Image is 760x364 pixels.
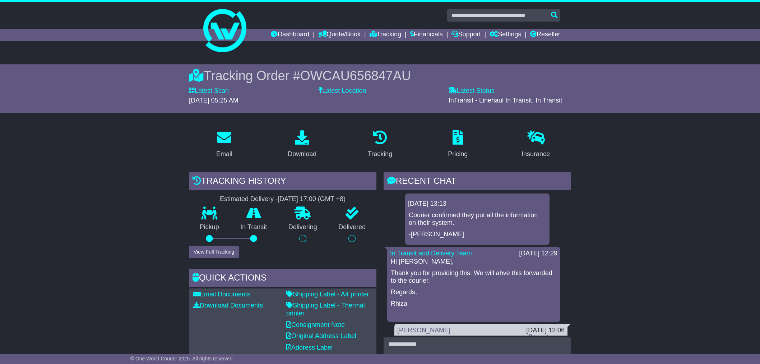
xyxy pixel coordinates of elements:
p: Delivered [328,223,377,231]
div: Download [288,149,316,159]
label: Latest Status [449,87,495,95]
a: Shipping Label - Thermal printer [286,302,365,317]
a: Tracking [370,29,401,41]
div: Tracking Order # [189,68,571,83]
a: Reseller [530,29,560,41]
div: [DATE] 12:06 [526,327,565,335]
p: Pickup [189,223,230,231]
div: [DATE] 13:13 [408,200,547,208]
div: Tracking [368,149,392,159]
div: Tracking history [189,172,376,192]
a: Financials [410,29,443,41]
div: [DATE] 17:00 (GMT +8) [278,195,346,203]
div: RECENT CHAT [384,172,571,192]
div: Quick Actions [189,269,376,288]
a: Email [212,128,237,161]
span: © One World Courier 2025. All rights reserved. [130,356,234,361]
a: Original Address Label [286,332,356,340]
p: Delivering [278,223,328,231]
a: In Transit and Delivery Team [390,250,472,257]
a: Shipping Label - A4 printer [286,291,369,298]
a: Consignment Note [286,321,345,328]
a: Address Label [286,344,333,351]
div: Estimated Delivery - [189,195,376,203]
a: Insurance [517,128,555,161]
a: Support [451,29,481,41]
span: OWCAU656847AU [300,68,411,83]
a: Tracking [363,128,397,161]
div: Pricing [448,149,468,159]
p: Regards, [391,288,557,296]
a: Settings [490,29,521,41]
label: Latest Scan [189,87,229,95]
a: [PERSON_NAME] [397,327,450,334]
span: [DATE] 05:25 AM [189,97,238,104]
p: Rhiza [391,300,557,308]
label: Latest Location [319,87,366,95]
div: Insurance [522,149,550,159]
a: Dashboard [271,29,309,41]
div: Email [216,149,232,159]
a: Pricing [443,128,472,161]
p: Courier confirmed they put all the information on their system. [409,211,546,227]
a: Quote/Book [318,29,361,41]
p: In Transit [230,223,278,231]
a: Email Documents [193,291,250,298]
p: Thank you for providing this. We will ahve this forwarded to the courier. [391,269,557,285]
a: Download [283,128,321,161]
a: Download Documents [193,302,263,309]
button: View Full Tracking [189,246,239,258]
div: [DATE] 12:29 [519,250,557,258]
a: Attachment [526,334,565,341]
span: InTransit - Linehaul In Transit. In Transit [449,97,562,104]
p: -[PERSON_NAME] [409,231,546,238]
p: Hi [PERSON_NAME], [391,258,557,266]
